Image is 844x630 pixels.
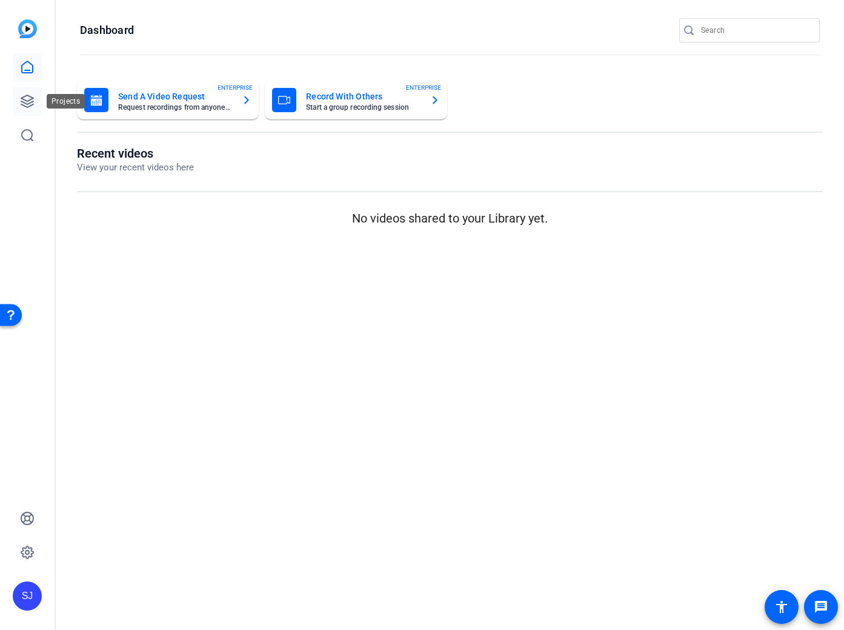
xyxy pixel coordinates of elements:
input: Search [701,23,810,38]
img: blue-gradient.svg [18,19,37,38]
mat-card-title: Send A Video Request [118,89,232,104]
mat-icon: message [814,600,828,614]
span: ENTERPRISE [406,83,441,92]
mat-card-subtitle: Start a group recording session [306,104,420,111]
mat-icon: accessibility [774,600,789,614]
h1: Recent videos [77,146,194,161]
p: No videos shared to your Library yet. [77,209,823,227]
mat-card-subtitle: Request recordings from anyone, anywhere [118,104,232,111]
div: Projects [47,94,85,109]
div: SJ [13,581,42,611]
mat-card-title: Record With Others [306,89,420,104]
h1: Dashboard [80,23,134,38]
span: ENTERPRISE [218,83,253,92]
p: View your recent videos here [77,161,194,175]
button: Send A Video RequestRequest recordings from anyone, anywhereENTERPRISE [77,81,259,119]
button: Record With OthersStart a group recording sessionENTERPRISE [265,81,447,119]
